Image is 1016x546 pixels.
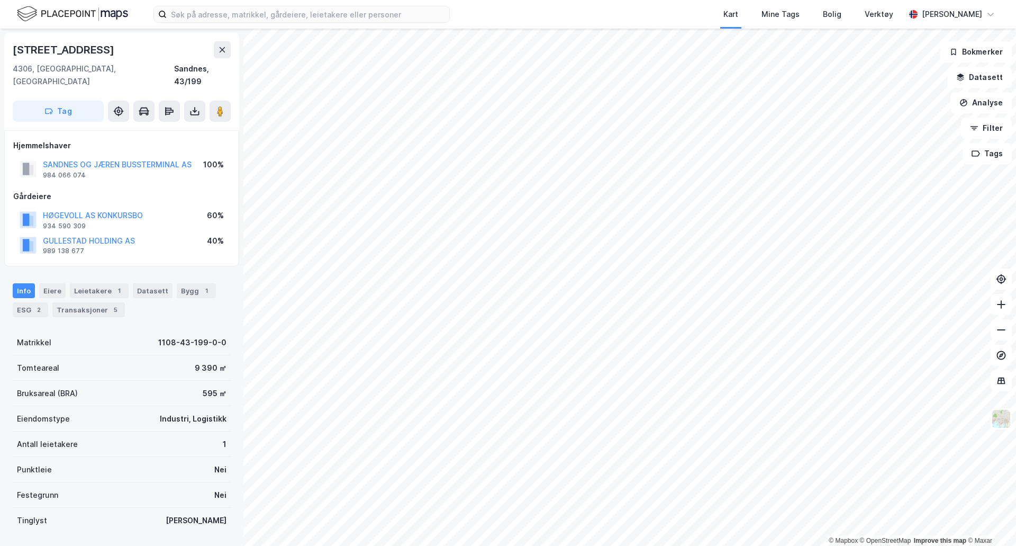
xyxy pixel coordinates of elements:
div: 2 [33,305,44,315]
input: Søk på adresse, matrikkel, gårdeiere, leietakere eller personer [167,6,449,22]
button: Bokmerker [940,41,1012,62]
div: 9 390 ㎡ [195,362,226,374]
div: Nei [214,489,226,502]
div: Kart [723,8,738,21]
div: 1108-43-199-0-0 [158,336,226,349]
div: 60% [207,209,224,222]
div: Sandnes, 43/199 [174,62,231,88]
div: 100% [203,158,224,171]
div: Industri, Logistikk [160,413,226,425]
div: Eiendomstype [17,413,70,425]
img: Z [991,409,1011,429]
div: Datasett [133,283,173,298]
div: 5 [110,305,121,315]
div: 984 066 074 [43,171,86,180]
div: Hjemmelshaver [13,139,230,152]
button: Datasett [947,67,1012,88]
div: 1 [201,285,212,296]
button: Filter [961,118,1012,139]
div: [PERSON_NAME] [922,8,982,21]
div: Nei [214,463,226,476]
img: logo.f888ab2527a4732fd821a326f86c7f29.svg [17,5,128,23]
button: Tag [13,101,104,122]
div: Festegrunn [17,489,58,502]
div: Bruksareal (BRA) [17,387,78,400]
a: OpenStreetMap [860,537,911,544]
div: 1 [223,438,226,451]
div: 1 [114,285,124,296]
button: Tags [963,143,1012,164]
a: Mapbox [829,537,858,544]
a: Improve this map [914,537,966,544]
div: Eiere [39,283,66,298]
div: Transaksjoner [52,302,125,317]
div: Tinglyst [17,514,47,527]
div: Bygg [177,283,216,298]
div: Gårdeiere [13,190,230,203]
div: Mine Tags [761,8,800,21]
div: [STREET_ADDRESS] [13,41,116,58]
div: Verktøy [865,8,893,21]
div: 40% [207,235,224,247]
div: ESG [13,302,48,317]
div: Kontrollprogram for chat [963,495,1016,546]
div: Matrikkel [17,336,51,349]
div: 4306, [GEOGRAPHIC_DATA], [GEOGRAPHIC_DATA] [13,62,174,88]
div: [PERSON_NAME] [166,514,226,527]
div: Bolig [823,8,841,21]
div: Punktleie [17,463,52,476]
div: 989 138 677 [43,247,84,255]
div: Tomteareal [17,362,59,374]
div: Info [13,283,35,298]
iframe: Chat Widget [963,495,1016,546]
div: Leietakere [70,283,129,298]
div: 595 ㎡ [203,387,226,400]
button: Analyse [950,92,1012,113]
div: Antall leietakere [17,438,78,451]
div: 934 590 309 [43,222,86,230]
